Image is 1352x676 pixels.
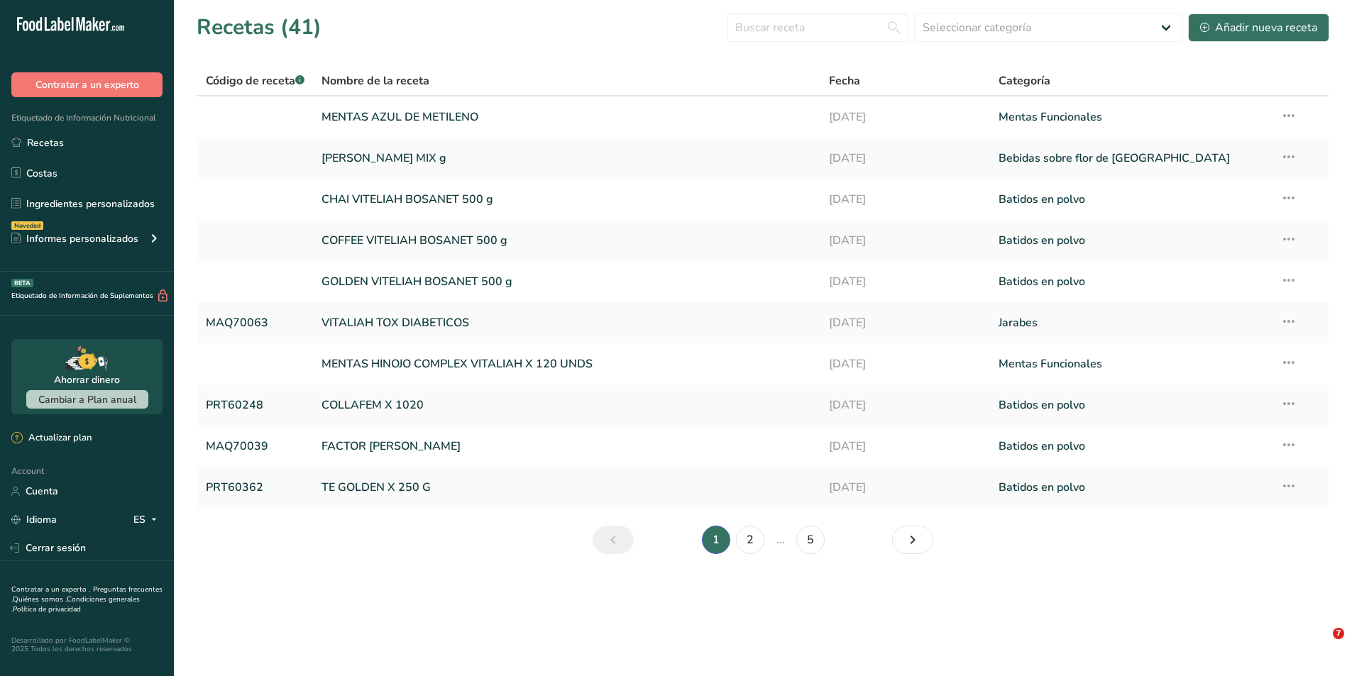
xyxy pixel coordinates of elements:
[13,594,67,604] a: Quiénes somos .
[999,390,1264,420] a: Batidos en polvo
[11,636,163,653] div: Desarrollado por FoodLabelMaker © 2025 Todos los derechos reservados
[11,221,43,230] div: Novedad
[829,431,981,461] a: [DATE]
[321,431,812,461] a: FACTOR [PERSON_NAME]
[321,349,812,379] a: MENTAS HINOJO COMPLEX VITALIAH X 120 UNDS
[999,267,1264,297] a: Batidos en polvo
[197,11,321,43] h1: Recetas (41)
[11,584,163,604] a: Preguntas frecuentes .
[999,143,1264,173] a: Bebidas sobre flor de [GEOGRAPHIC_DATA]
[829,472,981,502] a: [DATE]
[13,604,81,614] a: Política de privacidad
[999,102,1264,132] a: Mentas Funcionales
[796,526,825,554] a: Página 5.
[829,267,981,297] a: [DATE]
[206,472,304,502] a: PRT60362
[11,231,138,246] div: Informes personalizados
[829,349,981,379] a: [DATE]
[38,393,136,406] span: Cambiar a Plan anual
[54,372,120,387] div: Ahorrar dinero
[1333,628,1344,639] span: 7
[829,102,981,132] a: [DATE]
[321,184,812,214] a: CHAI VITELIAH BOSANET 500 g
[999,226,1264,255] a: Batidos en polvo
[999,308,1264,338] a: Jarabes
[999,349,1264,379] a: Mentas Funcionales
[321,72,429,89] span: Nombre de la receta
[321,308,812,338] a: VITALIAH TOX DIABETICOS
[321,390,812,420] a: COLLAFEM X 1020
[999,431,1264,461] a: Batidos en polvo
[829,143,981,173] a: [DATE]
[736,526,764,554] a: Página 2.
[321,102,812,132] a: MENTAS AZUL DE METILENO
[11,507,57,532] a: Idioma
[999,184,1264,214] a: Batidos en polvo
[593,526,634,554] a: Página anterior
[999,472,1264,502] a: Batidos en polvo
[1304,628,1338,662] iframe: Intercom live chat
[11,279,33,287] div: BETA
[206,431,304,461] a: MAQ70039
[321,267,812,297] a: GOLDEN VITELIAH BOSANET 500 g
[829,226,981,255] a: [DATE]
[829,184,981,214] a: [DATE]
[1200,19,1317,36] div: Añadir nueva receta
[727,13,908,42] input: Buscar receta
[892,526,933,554] a: Siguiente página
[321,472,812,502] a: TE GOLDEN X 250 G
[11,594,140,614] a: Condiciones generales .
[133,511,163,528] div: ES
[829,390,981,420] a: [DATE]
[206,308,304,338] a: MAQ70063
[321,143,812,173] a: [PERSON_NAME] MIX g
[1188,13,1329,42] button: Añadir nueva receta
[11,72,163,97] button: Contratar a un experto
[11,584,90,594] a: Contratar a un experto .
[829,72,860,89] span: Fecha
[999,72,1050,89] span: Categoría
[206,390,304,420] a: PRT60248
[26,390,148,409] button: Cambiar a Plan anual
[321,226,812,255] a: COFFEE VITELIAH BOSANET 500 g
[11,431,92,445] div: Actualizar plan
[829,308,981,338] a: [DATE]
[206,73,304,89] span: Código de receta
